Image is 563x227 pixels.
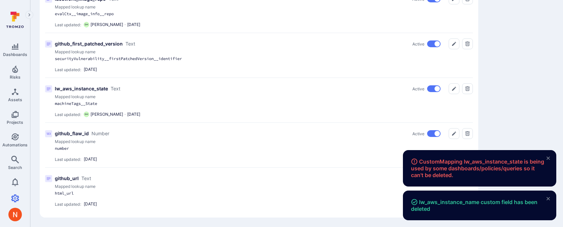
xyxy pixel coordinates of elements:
[412,130,441,137] div: Active
[411,199,548,212] span: lw_aws_instance_name custom field has been deleted
[449,83,459,94] button: Edit
[55,4,473,10] p: Mapped lookup name
[8,165,22,170] span: Search
[55,184,473,189] p: Mapped lookup name
[84,201,97,207] p: [DATE]
[55,175,79,182] p: Title
[462,38,473,49] button: Delete
[412,85,441,92] div: Active
[125,40,135,47] p: Type
[55,101,290,106] div: machineTags__State
[55,67,81,72] p: Last updated:
[91,130,109,137] p: Type
[55,56,290,61] div: securityVulnerability__firstPatchedVersion__identifier
[84,112,89,117] div: Daniel Harvey
[45,33,473,78] div: Title
[127,112,140,117] p: [DATE]
[81,175,91,182] p: Type
[3,52,27,57] span: Dashboards
[45,168,473,212] div: Title
[8,208,22,221] div: Neeren Patki
[462,83,473,94] button: Delete
[2,142,28,147] span: Automations
[84,67,97,72] p: [DATE]
[45,123,473,167] div: Title
[25,11,33,19] button: Expand navigation menu
[7,120,23,125] span: Projects
[543,193,554,204] button: close
[27,12,32,18] i: Expand navigation menu
[45,78,473,122] div: Title
[55,191,290,196] div: html_url
[124,22,126,27] p: ·
[55,139,473,144] p: Mapped lookup name
[462,128,473,139] button: Delete
[449,38,459,49] button: Edit
[55,22,81,27] p: Last updated:
[55,94,473,100] p: Mapped lookup name
[84,157,97,162] p: [DATE]
[55,112,81,117] p: Last updated:
[411,158,548,178] span: CustomMapping lw_aws_instance_state is being used by some dashboards/policies/queries so it can't...
[55,40,123,47] p: Title
[55,202,81,207] p: Last updated:
[55,85,108,92] p: Title
[449,128,459,139] button: Edit
[8,208,22,221] img: ACg8ocIprwjrgDQnDsNSk9Ghn5p5-B8DpAKWoJ5Gi9syOE4K59tr4Q=s96-c
[90,22,123,27] p: [PERSON_NAME]
[111,85,120,92] p: Type
[55,157,81,162] p: Last updated:
[412,40,441,47] div: Active
[55,11,290,17] div: evalCtx__image_info__repo
[55,146,290,151] div: number
[8,97,22,102] span: Assets
[127,22,140,27] p: [DATE]
[124,112,126,117] p: ·
[55,49,473,55] p: Mapped lookup name
[543,153,554,164] button: close
[84,22,89,27] div: Daniel Harvey
[55,130,89,137] p: Title
[10,75,21,80] span: Risks
[90,112,123,117] p: [PERSON_NAME]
